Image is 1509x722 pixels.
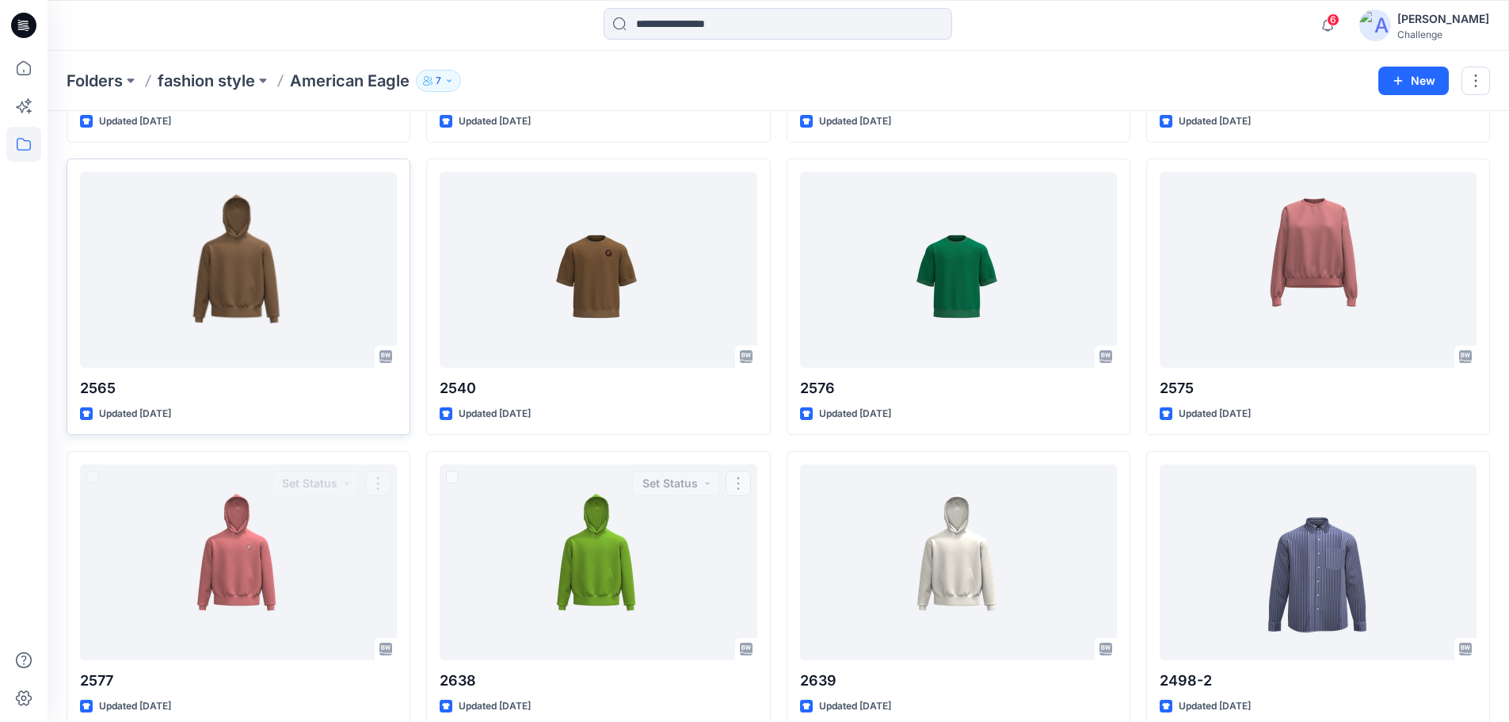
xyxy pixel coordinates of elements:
a: 2577 [80,464,397,660]
p: Updated [DATE] [459,698,531,715]
a: 2576 [800,172,1117,368]
p: 2639 [800,670,1117,692]
p: Updated [DATE] [99,406,171,422]
div: Challenge [1397,29,1489,40]
button: 7 [416,70,461,92]
p: Updated [DATE] [99,113,171,130]
a: 2498-2 [1160,464,1477,660]
p: Updated [DATE] [99,698,171,715]
a: 2565 [80,172,397,368]
button: New [1378,67,1449,95]
p: 2498-2 [1160,670,1477,692]
p: Updated [DATE] [819,113,891,130]
a: Folders [67,70,123,92]
p: 2565 [80,377,397,399]
p: 7 [436,72,441,90]
p: Updated [DATE] [459,406,531,422]
img: avatar [1359,10,1391,41]
p: American Eagle [290,70,410,92]
p: Updated [DATE] [819,406,891,422]
p: Updated [DATE] [819,698,891,715]
p: 2577 [80,670,397,692]
p: 2576 [800,377,1117,399]
p: 2540 [440,377,756,399]
p: Updated [DATE] [1179,698,1251,715]
p: Updated [DATE] [1179,113,1251,130]
span: 6 [1327,13,1339,26]
div: [PERSON_NAME] [1397,10,1489,29]
a: 2639 [800,464,1117,660]
a: fashion style [158,70,255,92]
a: 2638 [440,464,756,660]
p: Updated [DATE] [1179,406,1251,422]
p: 2638 [440,670,756,692]
p: Updated [DATE] [459,113,531,130]
a: 2540 [440,172,756,368]
p: 2575 [1160,377,1477,399]
a: 2575 [1160,172,1477,368]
